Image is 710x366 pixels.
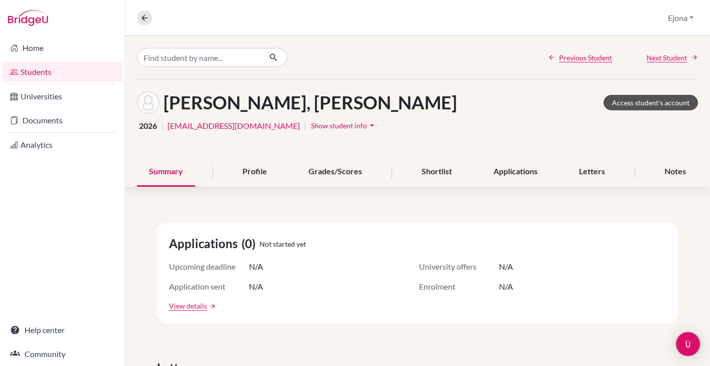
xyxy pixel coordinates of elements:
span: N/A [249,261,263,273]
a: Home [2,38,122,58]
a: Students [2,62,122,82]
span: | [161,120,163,132]
span: (0) [241,235,259,253]
a: Help center [2,320,122,340]
span: N/A [249,281,263,293]
button: Show student infoarrow_drop_down [310,118,377,133]
a: arrow_forward [207,303,216,310]
span: Upcoming deadline [169,261,249,273]
a: Analytics [2,135,122,155]
div: Applications [481,157,549,187]
span: University offers [419,261,499,273]
span: Show student info [311,121,367,130]
a: Universities [2,86,122,106]
a: Previous Student [548,52,612,63]
div: Open Intercom Messenger [676,332,700,356]
span: Previous Student [559,52,612,63]
span: N/A [499,261,513,273]
h1: [PERSON_NAME], [PERSON_NAME] [163,92,457,113]
div: Grades/Scores [296,157,374,187]
span: Applications [169,235,241,253]
a: Community [2,344,122,364]
a: View details [169,301,207,311]
a: [EMAIL_ADDRESS][DOMAIN_NAME] [167,120,300,132]
div: Summary [137,157,195,187]
span: Enrolment [419,281,499,293]
span: Next Student [646,52,687,63]
a: Documents [2,110,122,130]
img: Bridge-U [8,10,48,26]
div: Shortlist [409,157,464,187]
span: N/A [499,281,513,293]
div: Notes [652,157,698,187]
span: Application sent [169,281,249,293]
img: Youssef Waseem ARSANY's avatar [137,91,159,114]
div: Profile [230,157,279,187]
div: Letters [567,157,617,187]
button: Ejona [663,8,698,27]
span: | [304,120,306,132]
span: 2026 [139,120,157,132]
span: Not started yet [259,239,306,249]
a: Access student's account [603,95,698,110]
i: arrow_drop_down [367,120,377,130]
input: Find student by name... [137,48,261,67]
a: Next Student [646,52,698,63]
